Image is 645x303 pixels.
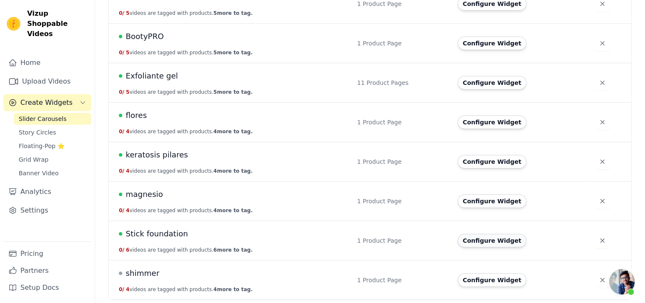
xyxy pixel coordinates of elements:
a: Banner Video [14,167,91,179]
button: Delete widget [595,233,610,248]
span: Live Published [119,232,122,236]
button: Configure Widget [458,115,527,129]
a: Setup Docs [3,279,91,296]
div: 1 Product Page [357,276,448,284]
span: Live Published [119,35,122,38]
span: Banner Video [19,169,59,177]
button: Configure Widget [458,273,527,287]
span: 4 [126,129,130,135]
span: Live Published [119,74,122,78]
div: 1 Product Page [357,197,448,205]
button: Create Widgets [3,94,91,111]
span: 4 [126,168,130,174]
span: 0 / [119,168,124,174]
span: 5 [126,10,130,16]
button: Delete widget [595,194,610,209]
span: Vizup Shoppable Videos [27,8,88,39]
span: Floating-Pop ⭐ [19,142,65,150]
span: 5 more to tag. [214,89,253,95]
span: 5 more to tag. [214,50,253,56]
div: 1 Product Page [357,157,448,166]
span: 6 more to tag. [214,247,253,253]
button: 0/ 4videos are tagged with products.4more to tag. [119,128,253,135]
span: 0 / [119,208,124,213]
span: 6 [126,247,130,253]
button: 0/ 6videos are tagged with products.6more to tag. [119,247,253,253]
a: Slider Carousels [14,113,91,125]
button: Configure Widget [458,36,527,50]
span: shimmer [126,267,159,279]
span: 0 / [119,286,124,292]
span: 4 more to tag. [214,168,253,174]
button: Delete widget [595,36,610,51]
span: 0 / [119,247,124,253]
span: Exfoliante gel [126,70,178,82]
a: Story Circles [14,126,91,138]
a: Upload Videos [3,73,91,90]
a: Analytics [3,183,91,200]
button: 0/ 4videos are tagged with products.4more to tag. [119,168,253,174]
span: Draft Status [119,272,122,275]
span: 0 / [119,89,124,95]
span: Slider Carousels [19,115,67,123]
button: Configure Widget [458,76,527,90]
a: Pricing [3,245,91,262]
span: keratosis pilares [126,149,188,161]
span: Create Widgets [20,98,73,108]
button: Configure Widget [458,234,527,247]
a: Settings [3,202,91,219]
span: Live Published [119,153,122,157]
button: Configure Widget [458,155,527,168]
span: Grid Wrap [19,155,48,164]
span: flores [126,109,147,121]
button: 0/ 4videos are tagged with products.4more to tag. [119,286,253,293]
span: 4 more to tag. [214,286,253,292]
span: 0 / [119,129,124,135]
a: Partners [3,262,91,279]
span: 4 more to tag. [214,129,253,135]
button: 0/ 5videos are tagged with products.5more to tag. [119,49,253,56]
span: 0 / [119,50,124,56]
span: 5 [126,50,130,56]
span: Live Published [119,193,122,196]
span: 5 more to tag. [214,10,253,16]
span: 5 [126,89,130,95]
button: 0/ 5videos are tagged with products.5more to tag. [119,89,253,95]
a: Home [3,54,91,71]
div: Chat abierto [609,269,635,295]
button: 0/ 4videos are tagged with products.4more to tag. [119,207,253,214]
span: Live Published [119,114,122,117]
button: Delete widget [595,115,610,130]
span: Story Circles [19,128,56,137]
img: Vizup [7,17,20,31]
button: Delete widget [595,272,610,288]
button: Delete widget [595,154,610,169]
span: 4 [126,208,130,213]
a: Floating-Pop ⭐ [14,140,91,152]
div: 11 Product Pages [357,79,448,87]
span: 4 more to tag. [214,208,253,213]
button: Delete widget [595,75,610,90]
div: 1 Product Page [357,236,448,245]
div: 1 Product Page [357,118,448,126]
span: 0 / [119,10,124,16]
button: 0/ 5videos are tagged with products.5more to tag. [119,10,253,17]
span: Stick foundation [126,228,188,240]
div: 1 Product Page [357,39,448,48]
span: BootyPRO [126,31,164,42]
span: 4 [126,286,130,292]
a: Grid Wrap [14,154,91,166]
span: magnesio [126,188,163,200]
button: Configure Widget [458,194,527,208]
